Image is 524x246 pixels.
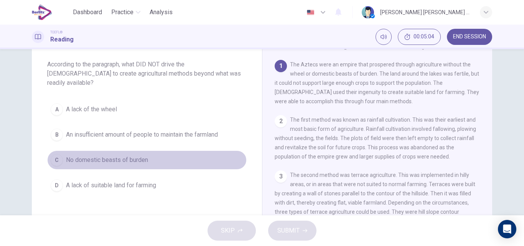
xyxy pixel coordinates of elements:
div: B [51,129,63,141]
div: 2 [275,115,287,127]
a: EduSynch logo [32,5,70,20]
span: A lack of the wheel [66,105,117,114]
div: 1 [275,60,287,72]
button: DA lack of suitable land for farming [47,176,247,195]
div: C [51,154,63,166]
span: Dashboard [73,8,102,17]
button: Practice [108,5,143,19]
span: An insufficient amount of people to maintain the farmland [66,130,218,139]
img: EduSynch logo [32,5,52,20]
h1: Reading [50,35,74,44]
div: D [51,179,63,192]
div: Mute [376,29,392,45]
img: en [306,10,315,15]
span: The Aztecs were an empire that prospered through agriculture without the wheel or domestic beasts... [275,61,479,104]
div: [PERSON_NAME] [PERSON_NAME] Toledo [380,8,471,17]
div: Open Intercom Messenger [498,220,516,238]
div: Hide [398,29,441,45]
span: Practice [111,8,133,17]
div: A [51,103,63,116]
button: BAn insufficient amount of people to maintain the farmland [47,125,247,144]
span: No domestic beasts of burden [66,155,148,165]
span: The first method was known as rainfall cultivation. This was their earliest and most basic form o... [275,117,476,160]
span: A lack of suitable land for farming [66,181,156,190]
div: 3 [275,170,287,183]
span: TOEFL® [50,30,63,35]
span: According to the paragraph, what DID NOT drive the [DEMOGRAPHIC_DATA] to create agricultural meth... [47,60,247,88]
span: 00:05:04 [414,34,434,40]
img: Profile picture [362,6,374,18]
button: Dashboard [70,5,105,19]
button: CNo domestic beasts of burden [47,150,247,170]
button: END SESSION [447,29,492,45]
span: The second method was terrace agriculture. This was implemented in hilly areas, or in areas that ... [275,172,475,233]
button: Analysis [147,5,176,19]
button: AA lack of the wheel [47,100,247,119]
span: END SESSION [453,34,486,40]
button: 00:05:04 [398,29,441,45]
span: Analysis [150,8,173,17]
